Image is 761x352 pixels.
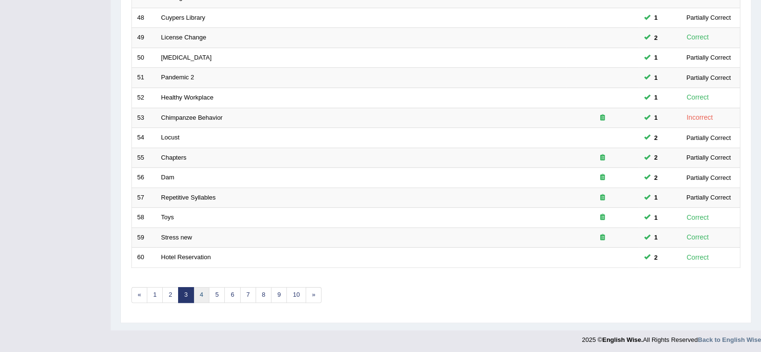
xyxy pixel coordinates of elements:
div: Partially Correct [683,192,735,202]
div: Correct [683,212,713,223]
span: You can still take this question [650,252,661,263]
span: You can still take this question [650,52,661,63]
a: Pandemic 2 [161,74,194,81]
span: You can still take this question [650,33,661,43]
a: 10 [286,287,306,303]
a: 3 [178,287,194,303]
a: Repetitive Syllables [161,194,216,201]
div: Exam occurring question [572,153,633,163]
a: 1 [147,287,163,303]
td: 60 [132,248,156,268]
span: You can still take this question [650,13,661,23]
div: Exam occurring question [572,173,633,182]
a: Chimpanzee Behavior [161,114,223,121]
a: Chapters [161,154,187,161]
td: 48 [132,8,156,28]
div: Exam occurring question [572,193,633,202]
td: 49 [132,28,156,48]
a: 4 [193,287,209,303]
div: Partially Correct [683,52,735,63]
a: Hotel Reservation [161,253,211,261]
div: Exam occurring question [572,113,633,123]
div: Partially Correct [683,173,735,183]
span: You can still take this question [650,73,661,83]
td: 52 [132,88,156,108]
div: Correct [683,32,713,43]
a: Cuypers Library [161,14,206,21]
a: » [306,287,322,303]
span: You can still take this question [650,232,661,242]
span: You can still take this question [650,92,661,102]
a: 2 [162,287,178,303]
a: Stress new [161,234,192,241]
span: You can still take this question [650,152,661,163]
a: Back to English Wise [698,336,761,343]
a: Locust [161,134,180,141]
a: 8 [256,287,271,303]
div: Correct [683,92,713,103]
a: Toys [161,214,174,221]
td: 53 [132,108,156,128]
div: Partially Correct [683,13,735,23]
strong: English Wise. [602,336,643,343]
td: 51 [132,68,156,88]
td: 50 [132,48,156,68]
td: 59 [132,227,156,248]
td: 56 [132,168,156,188]
div: Incorrect [683,112,717,123]
div: Exam occurring question [572,213,633,222]
td: 55 [132,148,156,168]
div: Partially Correct [683,133,735,143]
td: 58 [132,208,156,228]
td: 54 [132,128,156,148]
a: 6 [224,287,240,303]
a: 9 [271,287,287,303]
div: Correct [683,252,713,263]
span: You can still take this question [650,173,661,183]
span: You can still take this question [650,213,661,223]
div: Partially Correct [683,152,735,163]
div: Exam occurring question [572,233,633,242]
a: License Change [161,34,206,41]
div: Correct [683,232,713,243]
div: Partially Correct [683,73,735,83]
a: 5 [209,287,225,303]
a: Healthy Workplace [161,94,214,101]
td: 57 [132,188,156,208]
span: You can still take this question [650,113,661,123]
div: 2025 © All Rights Reserved [582,330,761,344]
span: You can still take this question [650,192,661,202]
a: Dam [161,174,174,181]
span: You can still take this question [650,133,661,143]
a: 7 [240,287,256,303]
a: « [131,287,147,303]
a: [MEDICAL_DATA] [161,54,212,61]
